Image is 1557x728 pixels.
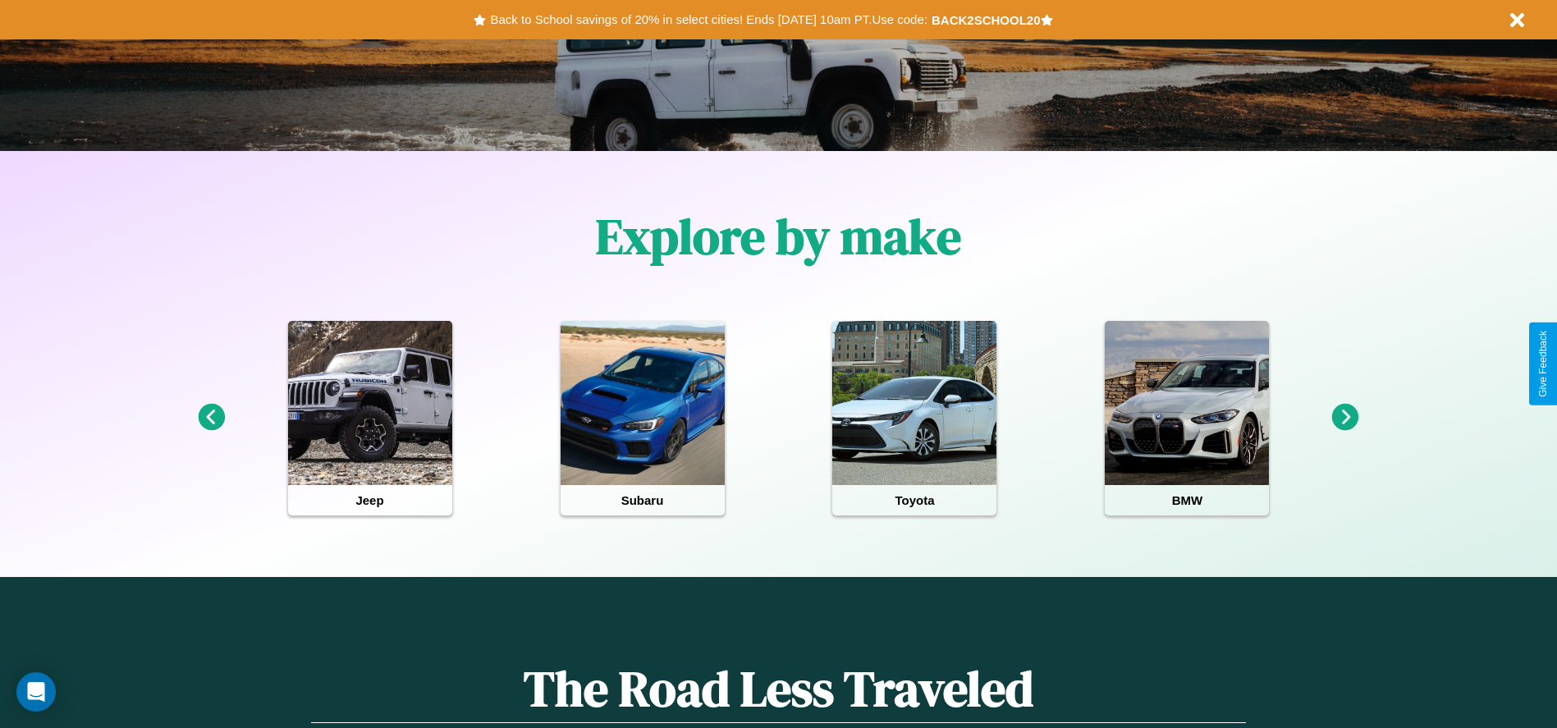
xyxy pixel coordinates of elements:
h4: Toyota [832,485,996,515]
b: BACK2SCHOOL20 [932,13,1041,27]
h4: Jeep [288,485,452,515]
div: Open Intercom Messenger [16,672,56,712]
h1: Explore by make [596,203,961,270]
h4: Subaru [561,485,725,515]
div: Give Feedback [1537,331,1549,397]
h1: The Road Less Traveled [311,655,1245,723]
h4: BMW [1105,485,1269,515]
button: Back to School savings of 20% in select cities! Ends [DATE] 10am PT.Use code: [486,8,931,31]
